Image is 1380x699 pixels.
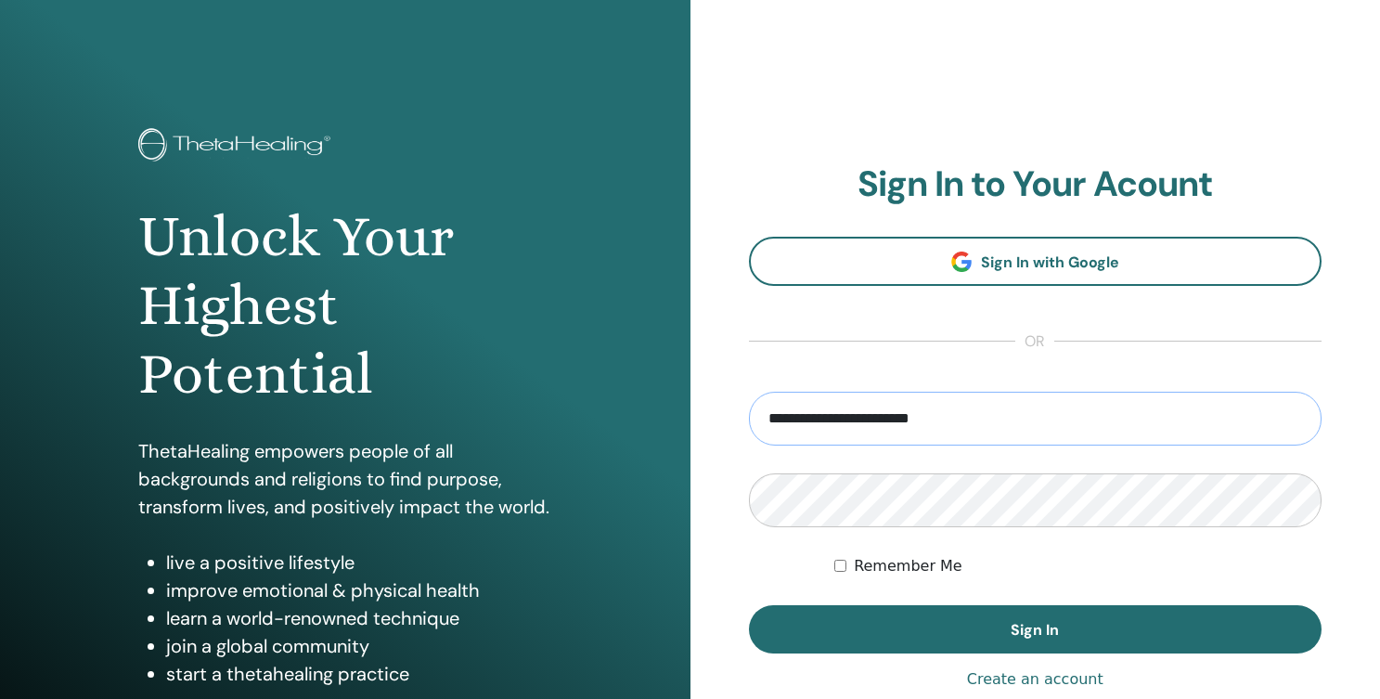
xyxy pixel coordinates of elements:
[166,660,552,688] li: start a thetahealing practice
[967,668,1103,691] a: Create an account
[749,163,1322,206] h2: Sign In to Your Acount
[138,437,552,521] p: ThetaHealing empowers people of all backgrounds and religions to find purpose, transform lives, a...
[834,555,1322,577] div: Keep me authenticated indefinitely or until I manually logout
[981,252,1119,272] span: Sign In with Google
[166,549,552,576] li: live a positive lifestyle
[854,555,962,577] label: Remember Me
[166,632,552,660] li: join a global community
[166,576,552,604] li: improve emotional & physical health
[1015,330,1054,353] span: or
[138,202,552,409] h1: Unlock Your Highest Potential
[166,604,552,632] li: learn a world-renowned technique
[749,237,1322,286] a: Sign In with Google
[1011,620,1059,640] span: Sign In
[749,605,1322,654] button: Sign In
